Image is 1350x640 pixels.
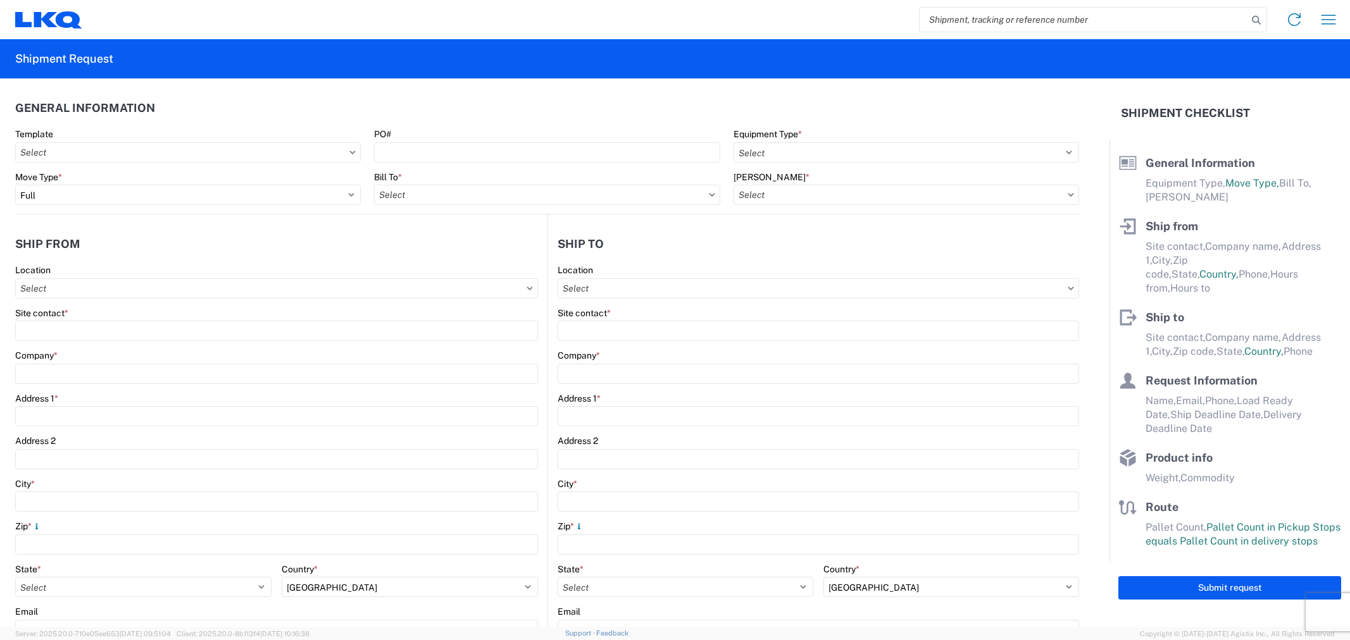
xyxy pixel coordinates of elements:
span: Equipment Type, [1146,177,1225,189]
span: Ship from [1146,219,1198,233]
label: Company [15,350,58,361]
label: Zip [15,520,42,532]
label: State [15,563,41,575]
input: Select [374,185,720,205]
span: State, [1216,345,1244,357]
input: Select [15,278,538,298]
span: Email, [1176,395,1205,407]
span: Pallet Count in Pickup Stops equals Pallet Count in delivery stops [1146,521,1341,547]
span: Company name, [1205,331,1282,343]
h2: Ship to [558,238,604,250]
span: Move Type, [1225,177,1279,189]
label: Address 2 [15,435,56,446]
h2: Shipment Checklist [1121,106,1250,121]
input: Select [558,278,1080,298]
label: Template [15,128,53,140]
label: Move Type [15,171,62,183]
span: Product info [1146,451,1213,464]
label: Address 1 [15,393,58,404]
span: Hours to [1170,282,1210,294]
label: Country [282,563,318,575]
span: Request Information [1146,374,1258,387]
a: Feedback [596,629,628,637]
label: Address 2 [558,435,598,446]
span: Name, [1146,395,1176,407]
label: City [558,478,577,489]
span: [PERSON_NAME] [1146,191,1228,203]
span: Bill To, [1279,177,1311,189]
span: Weight, [1146,472,1180,484]
span: Country, [1199,268,1239,280]
label: Email [558,606,580,617]
label: [PERSON_NAME] [734,171,809,183]
h2: General Information [15,102,155,114]
label: Country [823,563,859,575]
label: City [15,478,35,489]
input: Shipment, tracking or reference number [920,8,1247,32]
label: Location [15,264,51,276]
label: State [558,563,584,575]
span: Pallet Count, [1146,521,1206,533]
label: Address 1 [558,393,601,404]
label: Bill To [374,171,402,183]
span: [DATE] 09:51:04 [120,630,171,637]
span: Phone, [1205,395,1237,407]
span: Company name, [1205,240,1282,252]
a: Support [565,629,597,637]
span: Server: 2025.20.0-710e05ee653 [15,630,171,637]
input: Select [15,142,361,163]
span: State, [1172,268,1199,280]
span: Country, [1244,345,1284,357]
span: Route [1146,500,1178,514]
h2: Shipment Request [15,51,113,66]
label: Site contact [558,307,611,319]
span: Phone [1284,345,1313,357]
span: Site contact, [1146,240,1205,252]
span: City, [1152,345,1173,357]
span: Phone, [1239,268,1270,280]
label: PO# [374,128,391,140]
span: Commodity [1180,472,1235,484]
span: Client: 2025.20.0-8b113f4 [177,630,309,637]
span: General Information [1146,156,1255,169]
span: Ship Deadline Date, [1170,409,1263,421]
label: Email [15,606,38,617]
label: Company [558,350,600,361]
input: Select [734,185,1079,205]
h2: Ship from [15,238,80,250]
label: Location [558,264,593,276]
span: [DATE] 10:16:38 [260,630,309,637]
label: Site contact [15,307,68,319]
label: Equipment Type [734,128,802,140]
span: Ship to [1146,311,1184,324]
span: Copyright © [DATE]-[DATE] Agistix Inc., All Rights Reserved [1140,628,1335,639]
span: Site contact, [1146,331,1205,343]
span: City, [1152,254,1173,266]
span: Zip code, [1173,345,1216,357]
button: Submit request [1118,576,1341,600]
label: Zip [558,520,584,532]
